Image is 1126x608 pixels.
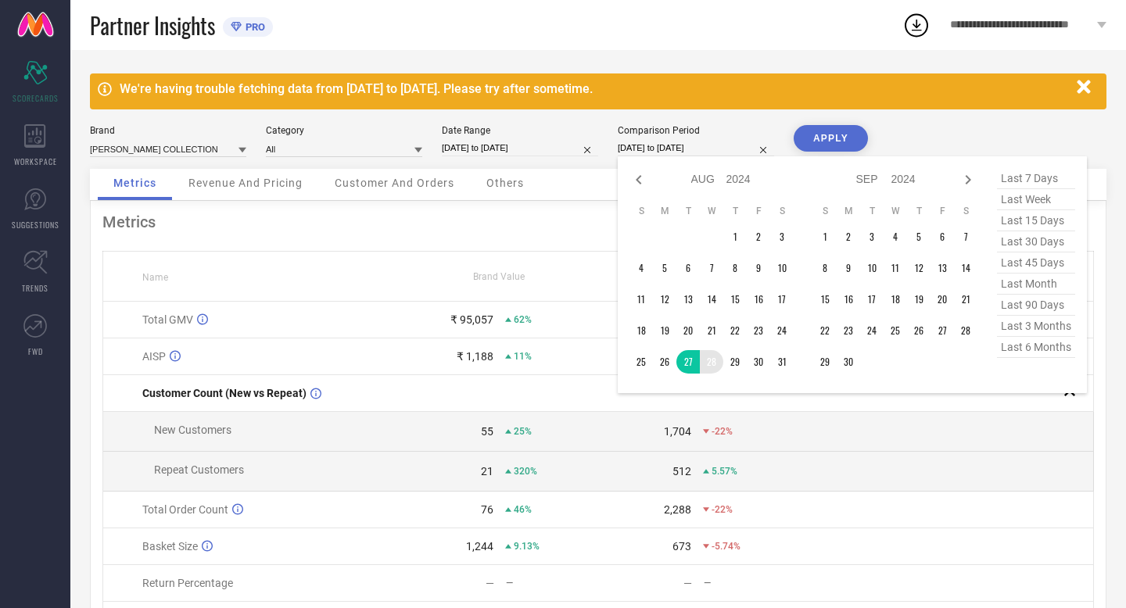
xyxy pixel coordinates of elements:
span: Revenue And Pricing [188,177,303,189]
td: Sun Sep 08 2024 [813,256,837,280]
td: Wed Aug 07 2024 [700,256,723,280]
div: 1,244 [466,540,493,553]
span: 11% [514,351,532,362]
span: last 7 days [997,168,1075,189]
th: Friday [931,205,954,217]
div: Metrics [102,213,1094,231]
td: Thu Aug 15 2024 [723,288,747,311]
div: 673 [672,540,691,553]
span: Partner Insights [90,9,215,41]
th: Saturday [954,205,977,217]
th: Monday [653,205,676,217]
span: SUGGESTIONS [12,219,59,231]
td: Thu Sep 12 2024 [907,256,931,280]
td: Sun Aug 04 2024 [629,256,653,280]
div: Category [266,125,422,136]
span: TRENDS [22,282,48,294]
span: 9.13% [514,541,540,552]
div: Next month [959,170,977,189]
div: 76 [481,503,493,516]
span: last month [997,274,1075,295]
td: Sat Sep 07 2024 [954,225,977,249]
td: Tue Aug 06 2024 [676,256,700,280]
div: 2,288 [664,503,691,516]
th: Friday [747,205,770,217]
td: Sat Sep 28 2024 [954,319,977,342]
span: last 3 months [997,316,1075,337]
td: Thu Aug 29 2024 [723,350,747,374]
span: Return Percentage [142,577,233,589]
td: Tue Aug 13 2024 [676,288,700,311]
td: Mon Aug 12 2024 [653,288,676,311]
th: Tuesday [860,205,884,217]
th: Sunday [813,205,837,217]
td: Sun Sep 01 2024 [813,225,837,249]
span: 46% [514,504,532,515]
td: Thu Aug 22 2024 [723,319,747,342]
div: 55 [481,425,493,438]
span: -22% [712,504,733,515]
div: — [704,578,795,588]
span: Metrics [113,177,156,189]
td: Thu Sep 05 2024 [907,225,931,249]
td: Wed Sep 18 2024 [884,288,907,311]
td: Sun Aug 11 2024 [629,288,653,311]
button: APPLY [794,125,868,152]
th: Wednesday [700,205,723,217]
td: Sun Aug 18 2024 [629,319,653,342]
td: Fri Aug 30 2024 [747,350,770,374]
td: Mon Sep 02 2024 [837,225,860,249]
td: Tue Sep 03 2024 [860,225,884,249]
span: Total Order Count [142,503,228,516]
div: Open download list [902,11,931,39]
td: Thu Sep 19 2024 [907,288,931,311]
td: Wed Sep 11 2024 [884,256,907,280]
span: 5.57% [712,466,737,477]
span: last 30 days [997,231,1075,252]
td: Wed Sep 25 2024 [884,319,907,342]
span: last 6 months [997,337,1075,358]
div: Date Range [442,125,598,136]
span: -5.74% [712,541,741,552]
span: Customer Count (New vs Repeat) [142,387,307,399]
div: ₹ 95,057 [450,313,493,326]
span: -22% [712,426,733,437]
td: Fri Aug 23 2024 [747,319,770,342]
th: Saturday [770,205,794,217]
div: — [506,578,597,588]
td: Fri Sep 13 2024 [931,256,954,280]
span: last week [997,189,1075,210]
td: Fri Aug 16 2024 [747,288,770,311]
td: Sat Aug 17 2024 [770,288,794,311]
td: Mon Sep 23 2024 [837,319,860,342]
td: Sun Aug 25 2024 [629,350,653,374]
span: 320% [514,466,537,477]
span: Name [142,272,168,283]
th: Thursday [723,205,747,217]
input: Select comparison period [618,140,774,156]
span: SCORECARDS [13,92,59,104]
td: Sun Sep 22 2024 [813,319,837,342]
td: Wed Aug 28 2024 [700,350,723,374]
td: Tue Sep 24 2024 [860,319,884,342]
td: Thu Aug 01 2024 [723,225,747,249]
span: AISP [142,350,166,363]
div: — [486,577,494,589]
td: Mon Sep 30 2024 [837,350,860,374]
div: 21 [481,465,493,477]
th: Sunday [629,205,653,217]
span: PRO [242,21,265,33]
span: New Customers [154,424,231,436]
td: Fri Sep 06 2024 [931,225,954,249]
div: Brand [90,125,246,136]
td: Tue Aug 20 2024 [676,319,700,342]
span: FWD [28,345,43,357]
span: last 45 days [997,252,1075,274]
td: Tue Sep 17 2024 [860,288,884,311]
td: Fri Sep 27 2024 [931,319,954,342]
th: Wednesday [884,205,907,217]
div: 1,704 [664,425,691,438]
td: Mon Aug 26 2024 [653,350,676,374]
td: Fri Aug 02 2024 [747,225,770,249]
td: Fri Aug 09 2024 [747,256,770,280]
